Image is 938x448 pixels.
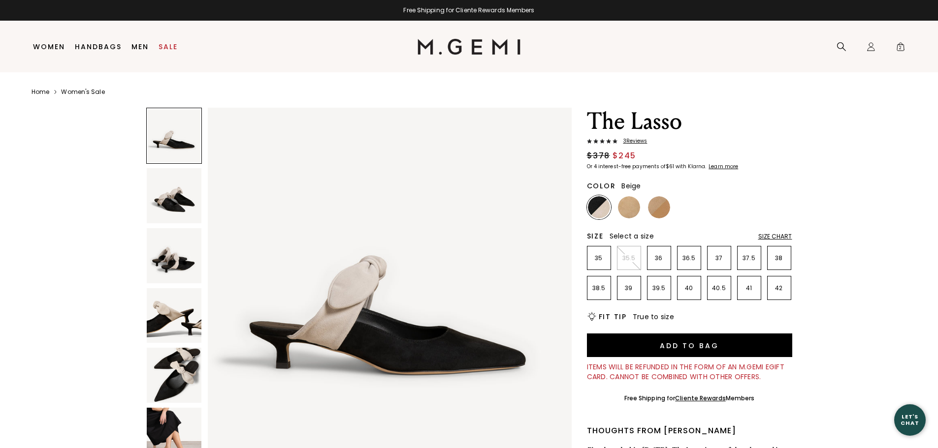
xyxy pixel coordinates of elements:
[613,150,636,162] span: $245
[587,150,610,162] span: $378
[587,163,666,170] klarna-placement-style-body: Or 4 interest-free payments of
[621,181,641,191] span: Beige
[896,44,906,54] span: 2
[624,394,755,402] div: Free Shipping for Members
[159,43,178,51] a: Sale
[676,163,708,170] klarna-placement-style-body: with Klarna
[617,138,647,144] span: 3 Review s
[418,39,520,55] img: M.Gemi
[587,284,611,292] p: 38.5
[587,182,616,190] h2: Color
[32,88,49,96] a: Home
[587,425,792,437] div: Thoughts from [PERSON_NAME]
[633,312,674,322] span: True to size
[587,108,792,135] h1: The Lasso
[147,168,202,223] img: The Lasso
[587,254,611,262] p: 35
[647,284,671,292] p: 39.5
[587,138,792,146] a: 3Reviews
[147,348,202,403] img: The Lasso
[675,394,726,402] a: Cliente Rewards
[75,43,122,51] a: Handbags
[709,163,738,170] klarna-placement-style-cta: Learn more
[587,333,792,357] button: Add to Bag
[708,254,731,262] p: 37
[758,233,792,240] div: Size Chart
[147,228,202,283] img: The Lasso
[617,254,641,262] p: 35.5
[738,254,761,262] p: 37.5
[599,313,627,321] h2: Fit Tip
[610,231,654,241] span: Select a size
[678,254,701,262] p: 36.5
[678,284,701,292] p: 40
[588,196,610,218] img: Black/Sandstone
[648,196,670,218] img: Light Tan
[708,284,731,292] p: 40.5
[33,43,65,51] a: Women
[61,88,104,96] a: Women's Sale
[768,254,791,262] p: 38
[708,164,738,170] a: Learn more
[617,284,641,292] p: 39
[768,284,791,292] p: 42
[147,288,202,343] img: The Lasso
[587,362,792,382] div: Items will be refunded in the form of an M.Gemi eGift Card. Cannot be combined with other offers.
[738,284,761,292] p: 41
[587,232,604,240] h2: Size
[647,254,671,262] p: 36
[894,414,926,426] div: Let's Chat
[618,196,640,218] img: Beige
[131,43,149,51] a: Men
[666,163,674,170] klarna-placement-style-amount: $61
